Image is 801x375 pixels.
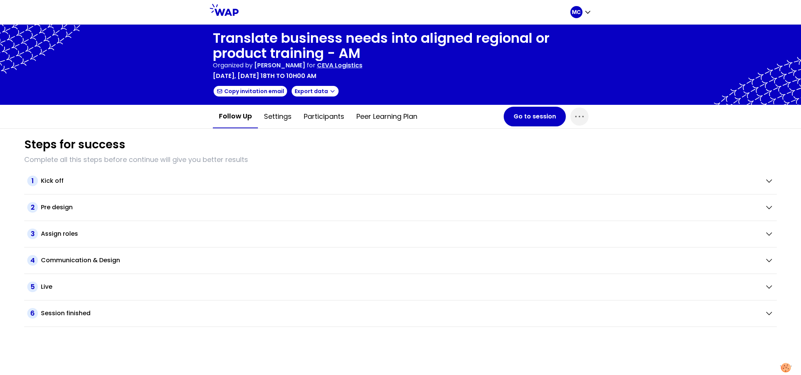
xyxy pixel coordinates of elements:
[213,105,258,128] button: Follow up
[254,61,305,70] span: [PERSON_NAME]
[317,61,362,70] p: CEVA Logistics
[24,138,125,151] h1: Steps for success
[27,255,774,266] button: 4Communication & Design
[307,61,315,70] p: for
[24,154,777,165] p: Complete all this steps before continue will give you better results
[27,202,38,213] span: 2
[27,229,774,239] button: 3Assign roles
[41,256,120,265] h2: Communication & Design
[27,202,774,213] button: 2Pre design
[258,105,298,128] button: Settings
[27,308,774,319] button: 6Session finished
[298,105,350,128] button: Participants
[570,6,592,18] button: MC
[27,282,774,292] button: 5Live
[27,229,38,239] span: 3
[291,85,339,97] button: Export data
[27,282,38,292] span: 5
[504,107,566,126] button: Go to session
[41,229,78,238] h2: Assign roles
[41,203,73,212] h2: Pre design
[41,309,91,318] h2: Session finished
[572,8,581,16] p: MC
[27,308,38,319] span: 6
[213,72,316,81] p: [DATE], [DATE] 18th to 10h00 am
[350,105,423,128] button: Peer learning plan
[213,31,589,61] h1: Translate business needs into aligned regional or product training - AM
[27,176,774,186] button: 1Kick off
[213,85,288,97] button: Copy invitation email
[41,176,64,185] h2: Kick off
[27,176,38,186] span: 1
[41,282,52,291] h2: Live
[213,61,253,70] p: Organized by
[27,255,38,266] span: 4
